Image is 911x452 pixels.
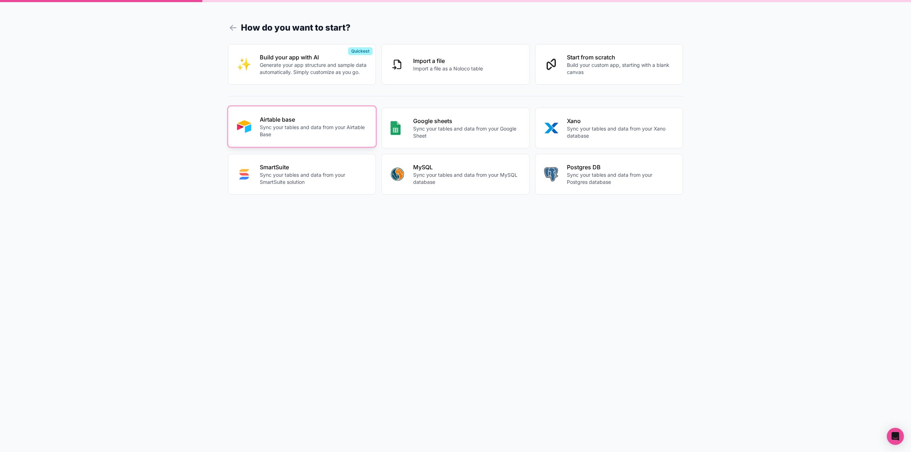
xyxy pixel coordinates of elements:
p: Sync your tables and data from your MySQL database [413,171,521,186]
button: Import a fileImport a file as a Noloco table [381,44,530,85]
p: Google sheets [413,117,521,125]
p: Import a file as a Noloco table [413,65,483,72]
img: SMART_SUITE [237,167,251,181]
button: GOOGLE_SHEETSGoogle sheetsSync your tables and data from your Google Sheet [381,108,530,148]
img: GOOGLE_SHEETS [390,121,401,135]
img: AIRTABLE [237,119,251,134]
p: Start from scratch [567,53,674,62]
p: Sync your tables and data from your Google Sheet [413,125,521,139]
p: Sync your tables and data from your Postgres database [567,171,674,186]
button: XANOXanoSync your tables and data from your Xano database [535,108,683,148]
p: Build your app with AI [260,53,367,62]
p: Sync your tables and data from your Xano database [567,125,674,139]
p: MySQL [413,163,521,171]
button: INTERNAL_WITH_AIBuild your app with AIGenerate your app structure and sample data automatically. ... [228,44,376,85]
button: Start from scratchBuild your custom app, starting with a blank canvas [535,44,683,85]
div: Quickest [348,47,373,55]
img: XANO [544,121,558,135]
h1: How do you want to start? [228,21,683,34]
button: AIRTABLEAirtable baseSync your tables and data from your Airtable Base [228,106,376,147]
p: Postgres DB [567,163,674,171]
p: Airtable base [260,115,367,124]
button: MYSQLMySQLSync your tables and data from your MySQL database [381,154,530,195]
button: POSTGRESPostgres DBSync your tables and data from your Postgres database [535,154,683,195]
img: POSTGRES [544,167,558,181]
img: INTERNAL_WITH_AI [237,57,251,71]
img: MYSQL [390,167,405,181]
div: Open Intercom Messenger [887,428,904,445]
p: Generate your app structure and sample data automatically. Simply customize as you go. [260,62,367,76]
p: Xano [567,117,674,125]
p: Build your custom app, starting with a blank canvas [567,62,674,76]
p: SmartSuite [260,163,367,171]
p: Sync your tables and data from your SmartSuite solution [260,171,367,186]
p: Sync your tables and data from your Airtable Base [260,124,367,138]
p: Import a file [413,57,483,65]
button: SMART_SUITESmartSuiteSync your tables and data from your SmartSuite solution [228,154,376,195]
